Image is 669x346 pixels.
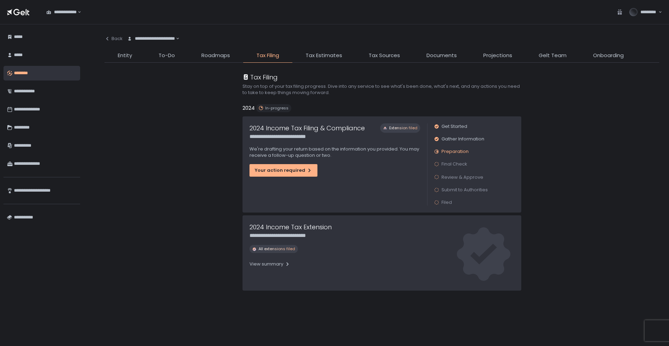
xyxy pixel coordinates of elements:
span: Preparation [441,148,469,155]
div: Back [105,36,123,42]
span: Documents [426,52,457,60]
span: Final Check [441,161,467,167]
span: Extension filed [389,125,417,131]
div: Search for option [123,31,179,46]
span: Tax Filing [256,52,279,60]
span: Entity [118,52,132,60]
button: Back [105,31,123,46]
span: Roadmaps [201,52,230,60]
span: Filed [441,199,452,206]
span: Review & Approve [441,174,483,180]
span: Submit to Authorities [441,187,488,193]
span: Projections [483,52,512,60]
button: Your action required [249,164,317,177]
h1: 2024 Income Tax Filing & Compliance [249,123,365,133]
div: Search for option [42,5,81,20]
div: View summary [249,261,290,267]
span: Gelt Team [539,52,567,60]
span: Tax Sources [369,52,400,60]
span: All extensions filed [259,246,295,252]
span: Tax Estimates [306,52,342,60]
span: Get Started [441,123,467,130]
button: View summary [249,259,290,270]
h2: 2024 [243,104,255,112]
span: Gather Information [441,136,484,142]
h2: Stay on top of your tax filing progress. Dive into any service to see what's been done, what's ne... [243,83,521,96]
p: We're drafting your return based on the information you provided. You may receive a follow-up que... [249,146,420,159]
h1: 2024 Income Tax Extension [249,222,332,232]
span: In-progress [265,106,289,111]
span: To-Do [159,52,175,60]
div: Tax Filing [243,72,278,82]
span: Onboarding [593,52,624,60]
div: Your action required [255,167,312,174]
